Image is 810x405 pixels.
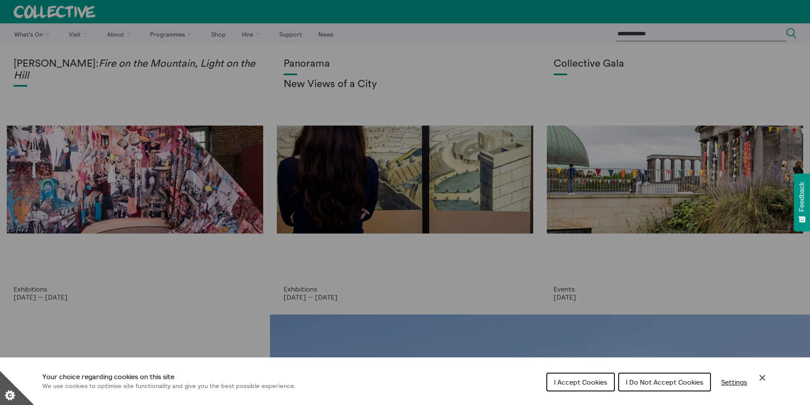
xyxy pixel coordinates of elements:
button: I Accept Cookies [546,373,615,391]
p: We use cookies to optimise site functionality and give you the best possible experience. [43,382,296,391]
span: I Do Not Accept Cookies [626,378,703,386]
button: Feedback - Show survey [794,173,810,231]
button: Close Cookie Control [757,373,767,383]
button: I Do Not Accept Cookies [618,373,711,391]
button: Settings [714,374,754,391]
span: I Accept Cookies [554,378,607,386]
h1: Your choice regarding cookies on this site [43,371,296,382]
span: Feedback [798,182,806,212]
span: Settings [721,378,747,386]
